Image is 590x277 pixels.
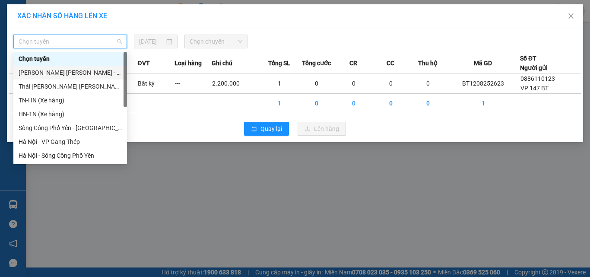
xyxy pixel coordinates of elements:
[298,94,335,113] td: 0
[19,54,122,64] div: Chọn tuyến
[13,121,127,135] div: Sông Công Phổ Yên - Hà Nội
[19,151,122,160] div: Hà Nội - Sông Công Phổ Yên
[447,73,520,94] td: BT1208252623
[409,94,447,113] td: 0
[174,73,212,94] td: ---
[298,122,346,136] button: uploadLên hàng
[268,58,290,68] span: Tổng SL
[19,96,122,105] div: TN-HN (Xe hàng)
[447,94,520,113] td: 1
[260,124,282,134] span: Quay lại
[13,80,127,93] div: Thái Nguyên - Tuyên Quang
[520,54,548,73] div: Số ĐT Người gửi
[174,58,202,68] span: Loại hàng
[261,94,298,113] td: 1
[19,137,122,146] div: Hà Nội - VP Gang Thép
[19,82,122,91] div: Thái [PERSON_NAME] [PERSON_NAME]
[212,58,232,68] span: Ghi chú
[251,126,257,133] span: rollback
[335,94,372,113] td: 0
[520,75,555,82] span: 0886110123
[19,109,122,119] div: HN-TN (Xe hàng)
[13,66,127,80] div: Tuyên Quang - Thái Nguyên
[474,58,492,68] span: Mã GD
[190,35,243,48] span: Chọn chuyến
[19,123,122,133] div: Sông Công Phổ Yên - [GEOGRAPHIC_DATA]
[139,37,164,46] input: 13/08/2025
[520,85,549,92] span: VP 147 BT
[13,52,127,66] div: Chọn tuyến
[244,122,289,136] button: rollbackQuay lại
[298,73,335,94] td: 0
[13,107,127,121] div: HN-TN (Xe hàng)
[137,58,149,68] span: ĐVT
[13,135,127,149] div: Hà Nội - VP Gang Thép
[13,149,127,162] div: Hà Nội - Sông Công Phổ Yên
[261,73,298,94] td: 1
[19,68,122,77] div: [PERSON_NAME] [PERSON_NAME] - [GEOGRAPHIC_DATA][PERSON_NAME]
[13,93,127,107] div: TN-HN (Xe hàng)
[559,4,583,29] button: Close
[349,58,357,68] span: CR
[372,73,409,94] td: 0
[17,12,107,20] span: XÁC NHẬN SỐ HÀNG LÊN XE
[137,73,174,94] td: Bất kỳ
[409,73,447,94] td: 0
[568,13,574,19] span: close
[372,94,409,113] td: 0
[335,73,372,94] td: 0
[212,73,260,94] td: 2.200.000
[387,58,394,68] span: CC
[418,58,438,68] span: Thu hộ
[302,58,331,68] span: Tổng cước
[19,35,122,48] span: Chọn tuyến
